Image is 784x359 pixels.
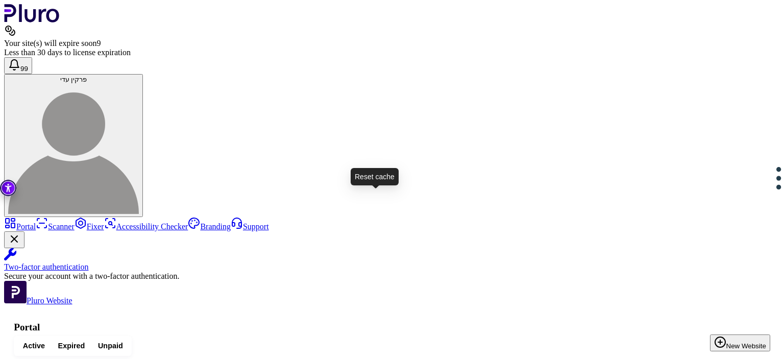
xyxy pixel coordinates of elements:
[4,217,780,305] aside: Sidebar menu
[4,296,72,305] a: Open Pluro Website
[98,341,123,351] span: Unpaid
[188,222,231,231] a: Branding
[4,272,780,281] div: Secure your account with a two-factor authentication.
[75,222,104,231] a: Fixer
[4,48,780,57] div: Less than 30 days to license expiration
[4,57,32,74] button: Open notifications, you have 382 new notifications
[231,222,269,231] a: Support
[8,83,139,214] img: פרקין עדי
[4,248,780,272] a: Two-factor authentication
[710,334,770,351] button: New Website
[4,15,60,24] a: Logo
[36,222,75,231] a: Scanner
[4,74,143,217] button: פרקין עדיפרקין עדי
[104,222,188,231] a: Accessibility Checker
[20,65,28,73] span: 99
[96,39,101,47] span: 9
[4,39,780,48] div: Your site(s) will expire soon
[60,76,87,83] span: פרקין עדי
[58,341,85,351] span: Expired
[52,339,91,353] button: Expired
[14,322,770,333] h1: Portal
[4,231,24,248] button: Close Two-factor authentication notification
[4,262,780,272] div: Two-factor authentication
[91,339,129,353] button: Unpaid
[16,339,52,353] button: Active
[4,222,36,231] a: Portal
[23,341,45,351] span: Active
[351,168,399,185] div: Reset cache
